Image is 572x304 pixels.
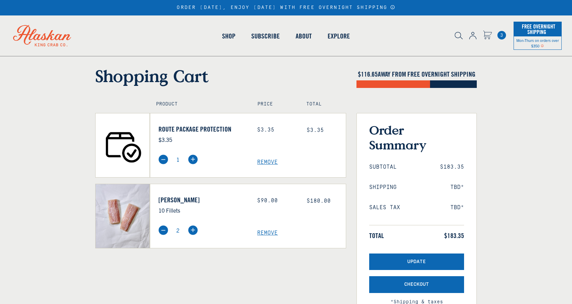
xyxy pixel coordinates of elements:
[497,31,506,40] a: Cart
[369,184,397,191] span: Shipping
[361,70,378,78] span: 116.65
[257,127,296,133] div: $3.35
[483,31,492,41] a: Cart
[356,70,477,78] h4: $ AWAY FROM FREE OVERNIGHT SHIPPING
[306,101,340,107] h4: Total
[369,204,400,211] span: Sales Tax
[516,38,559,48] span: Mon-Thurs on orders over $350
[369,254,464,270] button: Update
[369,232,384,240] span: Total
[497,31,506,40] span: 3
[541,43,544,48] span: Shipping Notice Icon
[257,159,346,166] a: Remove
[158,155,168,164] img: minus
[369,276,464,293] button: Checkout
[257,198,296,204] div: $90.00
[177,5,395,11] div: ORDER [DATE], ENJOY [DATE] WITH FREE OVERNIGHT SHIPPING
[158,135,247,144] p: $3.35
[158,125,247,133] a: Route Package Protection
[407,259,426,265] span: Update
[95,66,346,86] h1: Shopping Cart
[96,184,150,248] img: Mahi Mahi - 10 Fillets
[369,123,464,152] h3: Order Summary
[320,16,358,56] a: Explore
[243,16,288,56] a: Subscribe
[288,16,320,56] a: About
[158,225,168,235] img: minus
[158,206,247,215] p: 10 Fillets
[188,155,198,164] img: plus
[158,196,247,204] a: [PERSON_NAME]
[307,127,324,133] span: $3.35
[257,101,291,107] h4: Price
[440,164,464,170] span: $183.35
[390,5,395,10] a: Announcement Bar Modal
[404,282,429,288] span: Checkout
[520,21,555,37] span: Free Overnight Shipping
[307,198,331,204] span: $180.00
[257,230,346,236] a: Remove
[188,225,198,235] img: plus
[369,164,397,170] span: Subtotal
[3,15,81,56] img: Alaskan King Crab Co. logo
[455,32,463,40] img: search
[214,16,243,56] a: Shop
[469,32,476,40] img: account
[156,101,243,107] h4: Product
[96,113,150,177] img: Route Package Protection - $3.35
[444,232,464,240] span: $183.35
